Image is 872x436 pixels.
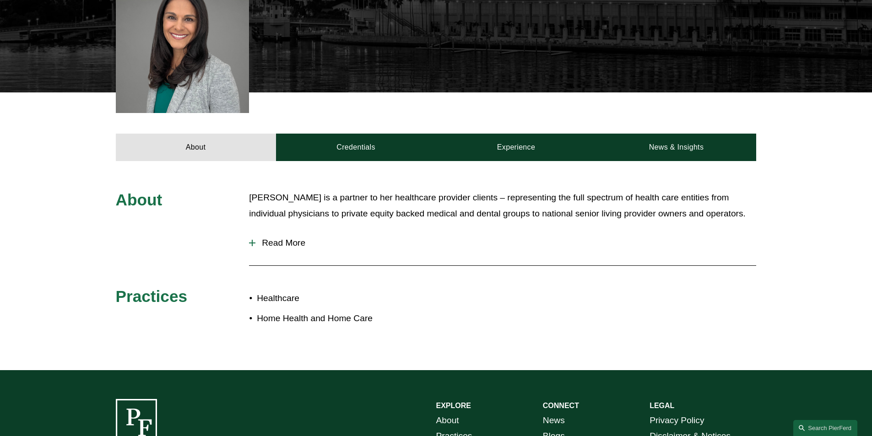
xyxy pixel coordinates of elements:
[255,238,756,248] span: Read More
[436,413,459,429] a: About
[257,311,436,327] p: Home Health and Home Care
[650,413,704,429] a: Privacy Policy
[257,291,436,307] p: Healthcare
[436,134,596,161] a: Experience
[596,134,756,161] a: News & Insights
[116,134,276,161] a: About
[116,191,162,209] span: About
[249,231,756,255] button: Read More
[543,413,565,429] a: News
[116,287,188,305] span: Practices
[543,402,579,409] strong: CONNECT
[249,190,756,221] p: [PERSON_NAME] is a partner to her healthcare provider clients – representing the full spectrum of...
[793,420,857,436] a: Search this site
[276,134,436,161] a: Credentials
[650,402,674,409] strong: LEGAL
[436,402,471,409] strong: EXPLORE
